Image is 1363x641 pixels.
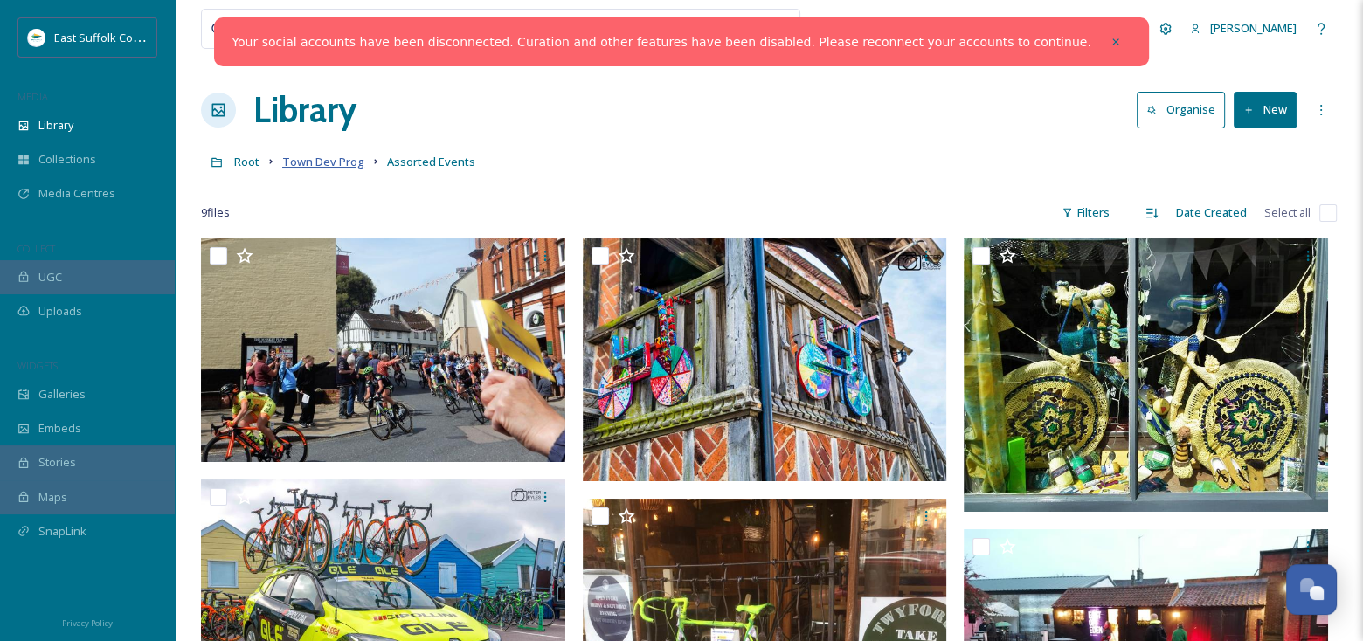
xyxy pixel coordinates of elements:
[38,454,76,471] span: Stories
[38,386,86,403] span: Galleries
[38,523,86,540] span: SnapLink
[1137,92,1225,128] button: Organise
[234,154,259,169] span: Root
[17,359,58,372] span: WIDGETS
[232,33,1090,52] a: Your social accounts have been disconnected. Curation and other features have been disabled. Plea...
[387,154,475,169] span: Assorted Events
[38,151,96,168] span: Collections
[234,151,259,172] a: Root
[17,90,48,103] span: MEDIA
[688,11,791,45] a: View all files
[62,611,113,632] a: Privacy Policy
[38,185,115,202] span: Media Centres
[387,151,475,172] a: Assorted Events
[38,420,81,437] span: Embeds
[1053,196,1118,230] div: Filters
[38,117,73,134] span: Library
[583,238,947,481] img: PETER EYLES.jpg
[253,84,356,136] a: Library
[17,242,55,255] span: COLLECT
[282,154,364,169] span: Town Dev Prog
[964,238,1328,512] img: Mothbike 3.JPG
[1181,11,1305,45] a: [PERSON_NAME]
[201,204,230,221] span: 9 file s
[38,303,82,320] span: Uploads
[38,489,67,506] span: Maps
[1234,92,1297,128] button: New
[62,617,113,629] span: Privacy Policy
[1286,564,1337,615] button: Open Chat
[28,29,45,46] img: ESC%20Logo.png
[1210,20,1297,36] span: [PERSON_NAME]
[1264,204,1311,221] span: Select all
[38,269,62,286] span: UGC
[242,10,626,48] input: Search your library
[201,238,565,462] img: DSCN6631.JPG
[54,29,157,45] span: East Suffolk Council
[282,151,364,172] a: Town Dev Prog
[1167,196,1256,230] div: Date Created
[991,17,1078,41] a: What's New
[1137,92,1234,128] a: Organise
